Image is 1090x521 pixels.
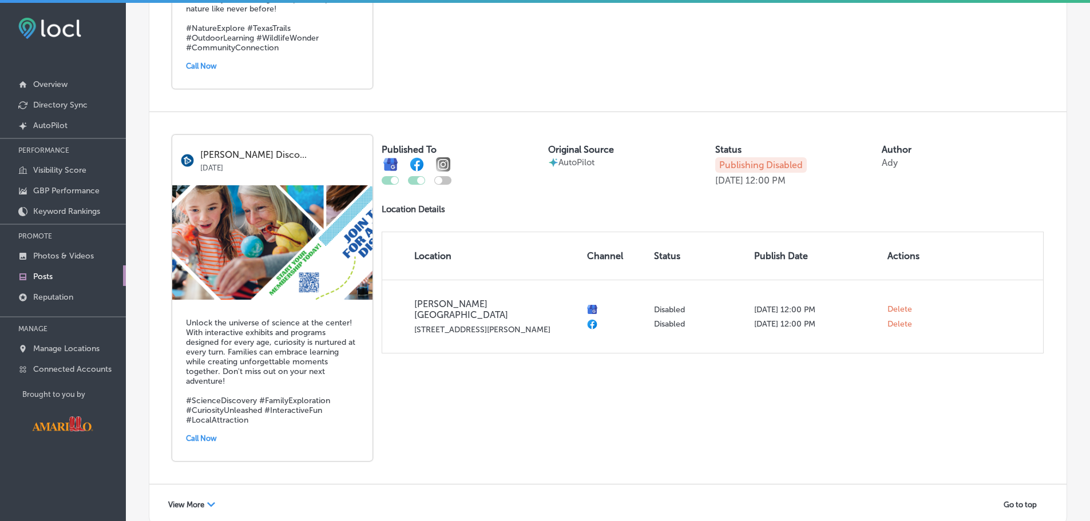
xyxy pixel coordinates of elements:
[558,157,594,168] p: AutoPilot
[168,500,204,509] span: View More
[882,144,911,155] label: Author
[186,318,359,425] h5: Unlock the universe of science at the center! With interactive exhibits and programs designed for...
[746,175,786,186] p: 12:00 PM
[548,144,614,155] label: Original Source
[33,292,73,302] p: Reputation
[33,165,86,175] p: Visibility Score
[414,325,578,335] p: [STREET_ADDRESS][PERSON_NAME]
[382,232,582,280] th: Location
[382,144,437,155] label: Published To
[33,251,94,261] p: Photos & Videos
[33,344,100,353] p: Manage Locations
[18,18,81,39] img: fda3e92497d09a02dc62c9cd864e3231.png
[883,232,936,280] th: Actions
[1004,500,1037,509] span: Go to top
[750,232,883,280] th: Publish Date
[33,364,112,374] p: Connected Accounts
[33,186,100,196] p: GBP Performance
[414,299,578,320] p: [PERSON_NAME][GEOGRAPHIC_DATA]
[715,157,807,173] p: Publishing Disabled
[882,157,898,168] p: Ady
[754,319,878,329] p: [DATE] 12:00 PM
[22,408,102,440] img: Visit Amarillo
[715,175,743,186] p: [DATE]
[180,153,195,168] img: logo
[654,319,745,329] p: Disabled
[200,150,364,160] p: [PERSON_NAME] Disco...
[715,144,742,155] label: Status
[582,232,649,280] th: Channel
[887,319,912,329] span: Delete
[172,185,372,300] img: 1757705429095033c7-6a82-4b2f-959a-f4b68c3a1c52_2021-09-02.png
[887,304,912,315] span: Delete
[33,100,88,110] p: Directory Sync
[754,305,878,315] p: [DATE] 12:00 PM
[548,157,558,168] img: autopilot-icon
[382,204,445,214] p: Location Details
[649,232,750,280] th: Status
[654,305,745,315] p: Disabled
[33,206,100,216] p: Keyword Rankings
[33,272,53,281] p: Posts
[33,121,68,130] p: AutoPilot
[33,79,68,89] p: Overview
[22,390,126,399] p: Brought to you by
[200,160,364,172] p: [DATE]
